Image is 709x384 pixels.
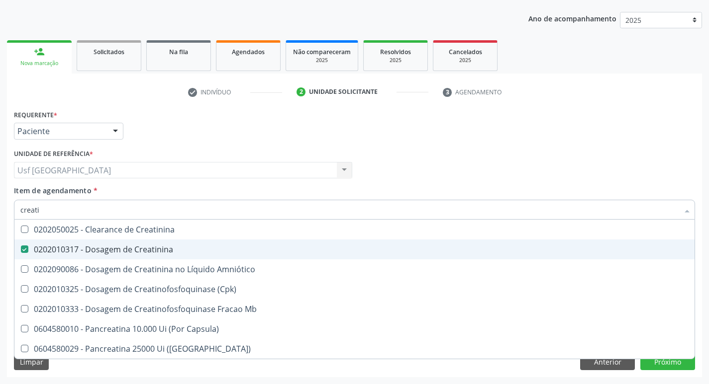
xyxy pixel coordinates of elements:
div: 0202010325 - Dosagem de Creatinofosfoquinase (Cpk) [20,285,689,293]
div: 2025 [371,57,420,64]
span: Item de agendamento [14,186,92,195]
input: Buscar por procedimentos [20,200,679,220]
div: 0604580029 - Pancreatina 25000 Ui ([GEOGRAPHIC_DATA]) [20,345,689,353]
span: Não compareceram [293,48,351,56]
div: 2025 [440,57,490,64]
div: 0604580010 - Pancreatina 10.000 Ui (Por Capsula) [20,325,689,333]
div: person_add [34,46,45,57]
span: Solicitados [94,48,124,56]
div: Unidade solicitante [309,87,378,96]
span: Cancelados [449,48,482,56]
span: Na fila [169,48,188,56]
div: 0202010317 - Dosagem de Creatinina [20,245,689,253]
div: 2025 [293,57,351,64]
span: Paciente [17,126,103,136]
label: Requerente [14,107,57,123]
p: Ano de acompanhamento [528,12,616,24]
button: Próximo [640,353,695,370]
div: 0202010333 - Dosagem de Creatinofosfoquinase Fracao Mb [20,305,689,313]
button: Anterior [580,353,635,370]
div: 0202050025 - Clearance de Creatinina [20,226,689,233]
div: 2 [297,87,305,96]
div: Nova marcação [14,60,65,67]
span: Resolvidos [380,48,411,56]
div: 0202090086 - Dosagem de Creatinina no Líquido Amniótico [20,265,689,273]
span: Agendados [232,48,265,56]
label: Unidade de referência [14,147,93,162]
